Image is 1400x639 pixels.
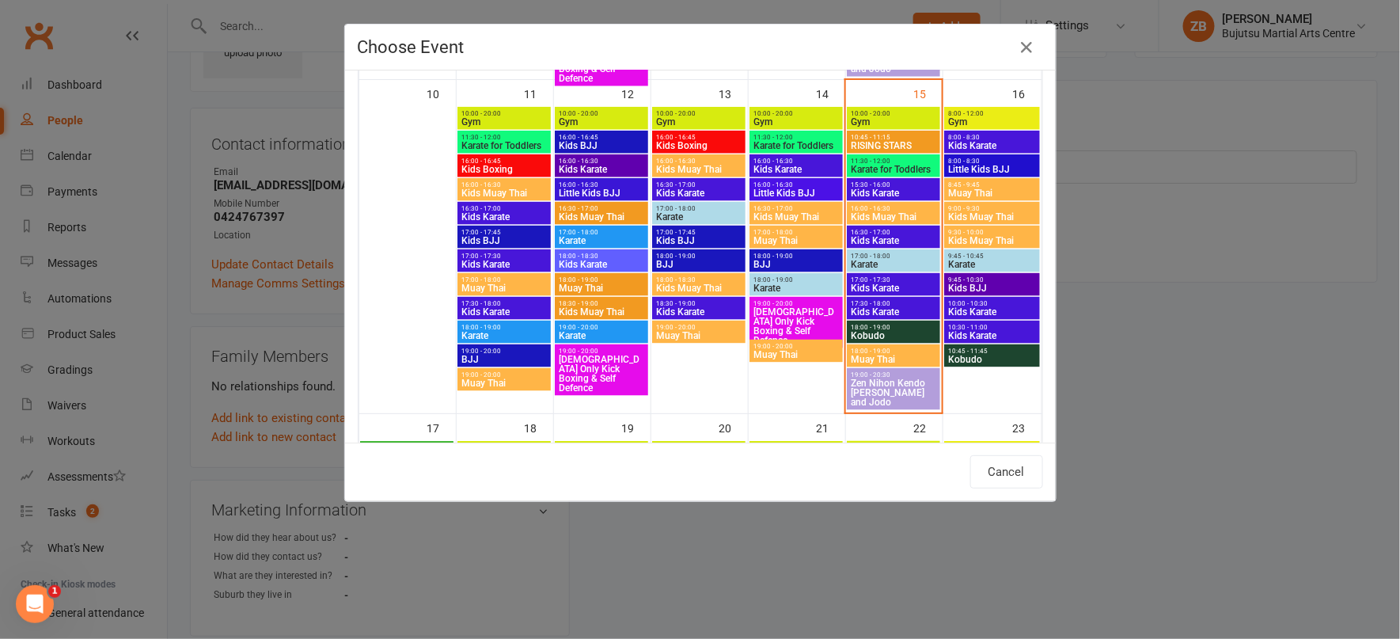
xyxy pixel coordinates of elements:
[461,348,548,355] span: 19:00 - 20:00
[947,355,1037,364] span: Kobudo
[461,276,548,283] span: 17:00 - 18:00
[850,283,937,293] span: Kids Karate
[427,414,456,440] div: 17
[461,158,548,165] span: 16:00 - 16:45
[850,348,937,355] span: 18:00 - 19:00
[947,165,1037,174] span: Little Kids BJJ
[461,188,548,198] span: Kids Muay Thai
[850,324,937,331] span: 18:00 - 19:00
[48,585,61,598] span: 1
[753,134,840,141] span: 11:30 - 12:00
[850,212,937,222] span: Kids Muay Thai
[947,307,1037,317] span: Kids Karate
[947,229,1037,236] span: 9:30 - 10:00
[753,300,840,307] span: 19:00 - 20:00
[461,229,548,236] span: 17:00 - 17:45
[655,117,742,127] span: Gym
[947,158,1037,165] span: 8:00 - 8:30
[558,324,645,331] span: 19:00 - 20:00
[753,141,840,150] span: Karate for Toddlers
[558,117,645,127] span: Gym
[850,260,937,269] span: Karate
[753,229,840,236] span: 17:00 - 18:00
[558,188,645,198] span: Little Kids BJJ
[558,276,645,283] span: 18:00 - 19:00
[461,141,548,150] span: Karate for Toddlers
[655,134,742,141] span: 16:00 - 16:45
[558,212,645,222] span: Kids Muay Thai
[558,134,645,141] span: 16:00 - 16:45
[427,80,456,106] div: 10
[461,355,548,364] span: BJJ
[850,134,937,141] span: 10:45 - 11:15
[753,283,840,293] span: Karate
[558,300,645,307] span: 18:30 - 19:00
[947,283,1037,293] span: Kids BJJ
[461,236,548,245] span: Kids BJJ
[558,110,645,117] span: 10:00 - 20:00
[16,585,54,623] iframe: Intercom live chat
[461,212,548,222] span: Kids Karate
[914,414,943,440] div: 22
[970,455,1043,489] button: Cancel
[753,188,840,198] span: Little Kids BJJ
[850,371,937,378] span: 19:00 - 20:30
[655,181,742,188] span: 16:30 - 17:00
[947,276,1037,283] span: 9:45 - 10:30
[753,253,840,260] span: 18:00 - 19:00
[655,205,742,212] span: 17:00 - 18:00
[850,355,937,364] span: Muay Thai
[850,158,937,165] span: 11:30 - 12:00
[461,307,548,317] span: Kids Karate
[947,110,1037,117] span: 8:00 - 12:00
[461,260,548,269] span: Kids Karate
[558,307,645,317] span: Kids Muay Thai
[850,181,937,188] span: 15:30 - 16:00
[461,165,548,174] span: Kids Boxing
[753,260,840,269] span: BJJ
[850,117,937,127] span: Gym
[558,205,645,212] span: 16:30 - 17:00
[947,205,1037,212] span: 9:00 - 9:30
[753,276,840,283] span: 18:00 - 19:00
[525,414,553,440] div: 18
[719,80,748,106] div: 13
[461,324,548,331] span: 18:00 - 19:00
[850,253,937,260] span: 17:00 - 18:00
[753,343,840,350] span: 19:00 - 20:00
[655,158,742,165] span: 16:00 - 16:30
[461,253,548,260] span: 17:00 - 17:30
[817,414,845,440] div: 21
[461,110,548,117] span: 10:00 - 20:00
[947,141,1037,150] span: Kids Karate
[850,276,937,283] span: 17:00 - 17:30
[655,141,742,150] span: Kids Boxing
[655,253,742,260] span: 18:00 - 19:00
[461,134,548,141] span: 11:30 - 12:00
[850,188,937,198] span: Kids Karate
[753,205,840,212] span: 16:30 - 17:00
[558,165,645,174] span: Kids Karate
[1015,35,1040,60] button: Close
[558,253,645,260] span: 18:00 - 18:30
[913,80,942,106] div: 15
[461,181,548,188] span: 16:00 - 16:30
[655,188,742,198] span: Kids Karate
[947,212,1037,222] span: Kids Muay Thai
[947,331,1037,340] span: Kids Karate
[753,236,840,245] span: Muay Thai
[558,331,645,340] span: Karate
[850,110,937,117] span: 10:00 - 20:00
[558,236,645,245] span: Karate
[655,283,742,293] span: Kids Muay Thai
[655,307,742,317] span: Kids Karate
[850,236,937,245] span: Kids Karate
[622,80,651,106] div: 12
[558,283,645,293] span: Muay Thai
[753,110,840,117] span: 10:00 - 20:00
[461,378,548,388] span: Muay Thai
[753,307,840,345] span: [DEMOGRAPHIC_DATA] Only Kick Boxing & Self Defence
[655,165,742,174] span: Kids Muay Thai
[461,117,548,127] span: Gym
[947,300,1037,307] span: 10:00 - 10:30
